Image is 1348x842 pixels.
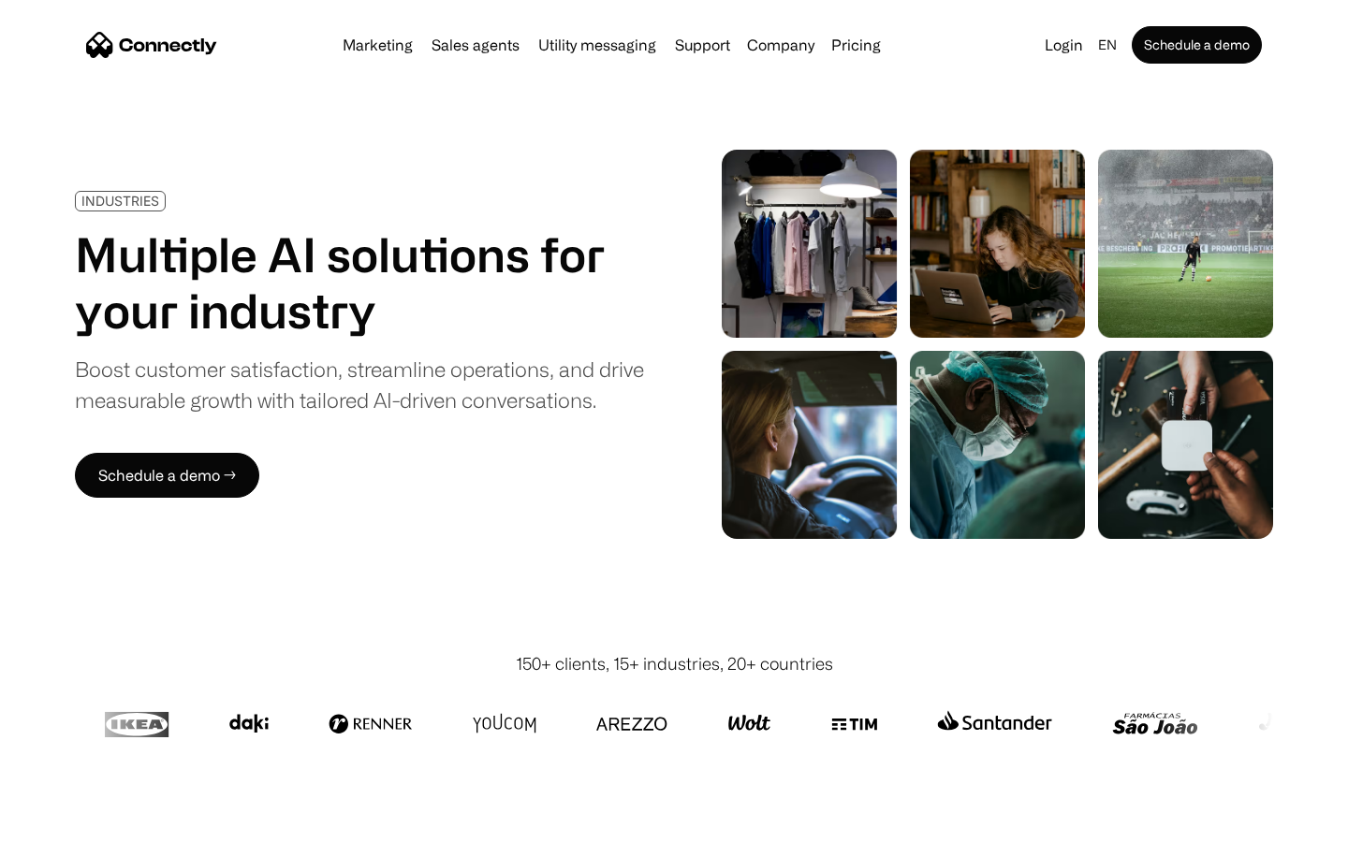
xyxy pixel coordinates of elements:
a: Schedule a demo → [75,453,259,498]
div: Company [747,32,814,58]
a: Marketing [335,37,420,52]
h1: Multiple AI solutions for your industry [75,226,644,339]
a: Login [1037,32,1091,58]
div: Boost customer satisfaction, streamline operations, and drive measurable growth with tailored AI-... [75,354,644,415]
a: Pricing [824,37,888,52]
div: en [1098,32,1117,58]
div: 150+ clients, 15+ industries, 20+ countries [516,651,833,676]
a: Utility messaging [531,37,664,52]
a: Support [667,37,738,52]
ul: Language list [37,809,112,835]
div: INDUSTRIES [81,194,159,208]
a: Sales agents [424,37,527,52]
a: Schedule a demo [1132,26,1262,64]
aside: Language selected: English [19,807,112,835]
